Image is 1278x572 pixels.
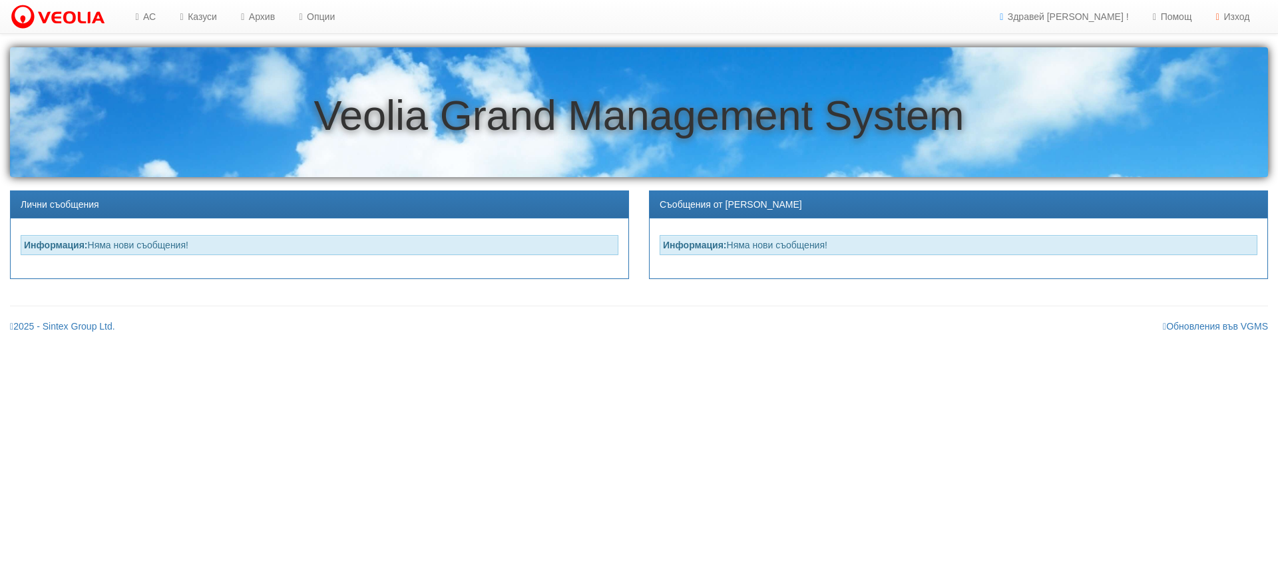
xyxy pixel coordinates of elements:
div: Няма нови съобщения! [660,235,1257,255]
a: Обновления във VGMS [1163,321,1268,332]
div: Съобщения от [PERSON_NAME] [650,191,1267,218]
img: VeoliaLogo.png [10,3,111,31]
h1: Veolia Grand Management System [10,93,1268,139]
div: Няма нови съобщения! [21,235,618,255]
strong: Информация: [24,240,88,250]
div: Лични съобщения [11,191,628,218]
strong: Информация: [663,240,727,250]
a: 2025 - Sintex Group Ltd. [10,321,115,332]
